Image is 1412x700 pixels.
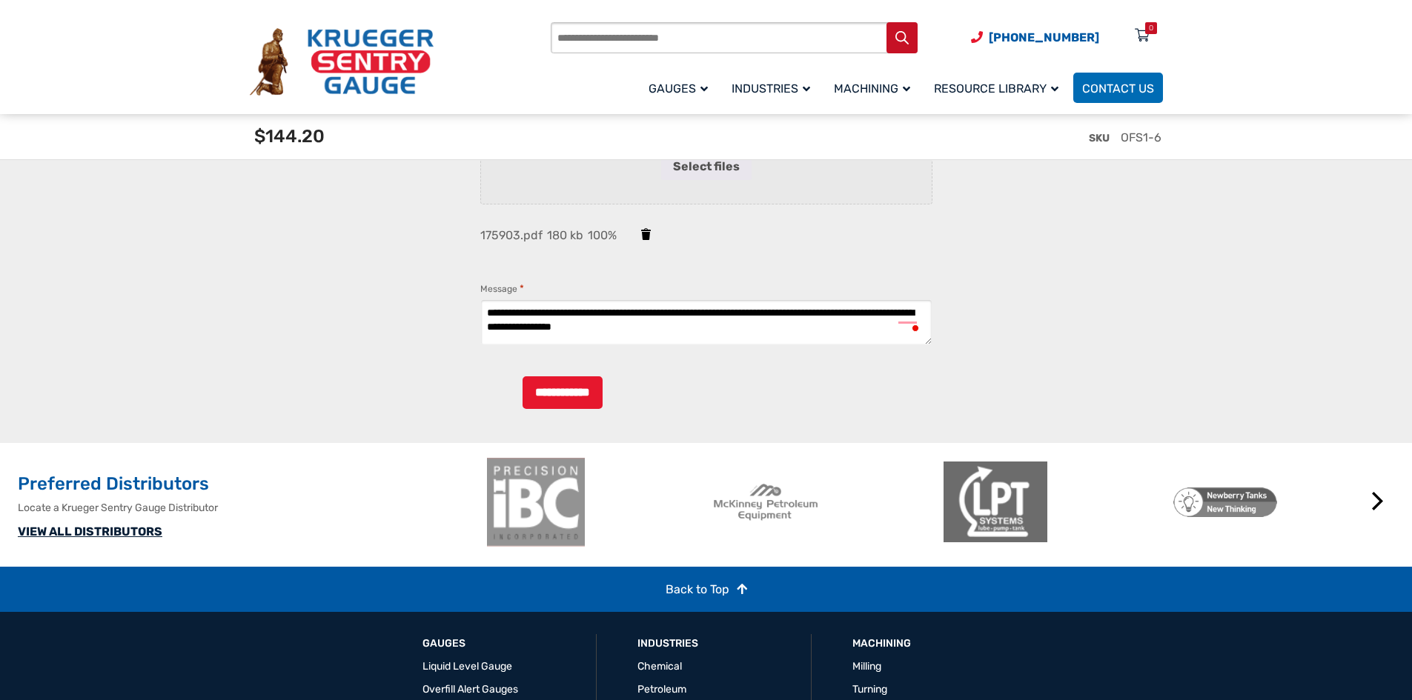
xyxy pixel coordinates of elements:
[732,81,810,96] span: Industries
[971,28,1099,47] a: Phone Number (920) 434-8860
[18,500,477,516] p: Locate a Krueger Sentry Gauge Distributor
[18,473,477,496] h2: Preferred Distributors
[1173,458,1277,547] img: Newberry Tanks
[484,458,588,547] img: ibc-logo
[250,28,434,96] img: Krueger Sentry Gauge
[852,636,911,651] a: Machining
[714,458,818,547] img: McKinney Petroleum Equipment
[1121,130,1161,144] span: OFS1-6
[649,81,708,96] span: Gauges
[18,524,162,539] a: VIEW ALL DISTRIBUTORS
[944,458,1047,547] img: LPT
[480,299,932,345] textarea: To enrich screen reader interactions, please activate Accessibility in Grammarly extension settings
[1149,22,1153,34] div: 0
[852,683,887,696] a: Turning
[422,660,512,673] a: Liquid Level Gauge
[934,81,1058,96] span: Resource Library
[723,70,825,105] a: Industries
[852,660,881,673] a: Milling
[640,70,723,105] a: Gauges
[543,228,588,242] span: 180 kb
[925,70,1073,105] a: Resource Library
[480,228,543,242] span: 175903.pdf
[989,30,1099,44] span: [PHONE_NUMBER]
[637,660,682,673] a: Chemical
[1082,81,1154,96] span: Contact Us
[480,281,524,296] label: Message
[825,70,925,105] a: Machining
[834,81,910,96] span: Machining
[422,683,518,696] a: Overfill Alert Gauges
[637,683,686,696] a: Petroleum
[1073,73,1163,103] a: Contact Us
[422,636,465,651] a: GAUGES
[588,228,617,242] span: 100%
[1089,132,1110,144] span: SKU
[1363,487,1393,516] button: Next
[637,636,698,651] a: Industries
[906,556,921,570] button: 1 of 2
[950,556,965,570] button: 3 of 2
[928,556,943,570] button: 2 of 2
